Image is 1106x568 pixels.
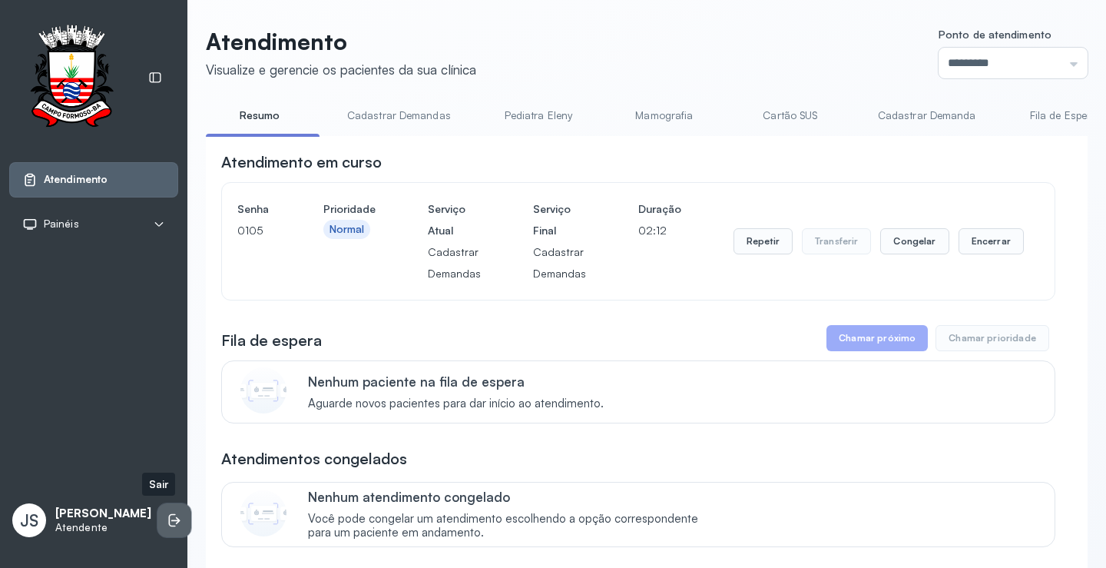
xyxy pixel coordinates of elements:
p: Nenhum paciente na fila de espera [308,374,604,390]
a: Cadastrar Demanda [863,103,992,128]
h4: Prioridade [323,198,376,220]
button: Repetir [733,228,793,254]
span: Atendimento [44,173,108,186]
h4: Serviço Atual [428,198,481,241]
button: Chamar prioridade [935,325,1049,351]
div: Visualize e gerencie os pacientes da sua clínica [206,61,476,78]
h4: Serviço Final [533,198,586,241]
span: Ponto de atendimento [939,28,1051,41]
p: Cadastrar Demandas [533,241,586,284]
span: Aguarde novos pacientes para dar início ao atendimento. [308,397,604,411]
a: Cartão SUS [737,103,844,128]
button: Encerrar [959,228,1024,254]
button: Chamar próximo [826,325,928,351]
p: Atendente [55,521,151,534]
img: Imagem de CalloutCard [240,490,286,536]
p: 0105 [237,220,271,241]
p: 02:12 [638,220,681,241]
a: Mamografia [611,103,718,128]
a: Cadastrar Demandas [332,103,466,128]
p: Atendimento [206,28,476,55]
a: Pediatra Eleny [485,103,592,128]
a: Atendimento [22,172,165,188]
p: Cadastrar Demandas [428,241,481,284]
h3: Fila de espera [221,330,322,351]
span: Painéis [44,218,79,231]
span: Você pode congelar um atendimento escolhendo a opção correspondente para um paciente em andamento. [308,512,714,541]
h3: Atendimento em curso [221,151,382,173]
button: Congelar [880,228,949,254]
h4: Duração [638,198,681,220]
h3: Atendimentos congelados [221,448,407,470]
p: [PERSON_NAME] [55,507,151,521]
img: Logotipo do estabelecimento [16,25,127,131]
a: Resumo [206,103,313,128]
button: Transferir [802,228,872,254]
div: Normal [329,223,365,236]
img: Imagem de CalloutCard [240,367,286,414]
p: Nenhum atendimento congelado [308,489,714,505]
h4: Senha [237,198,271,220]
